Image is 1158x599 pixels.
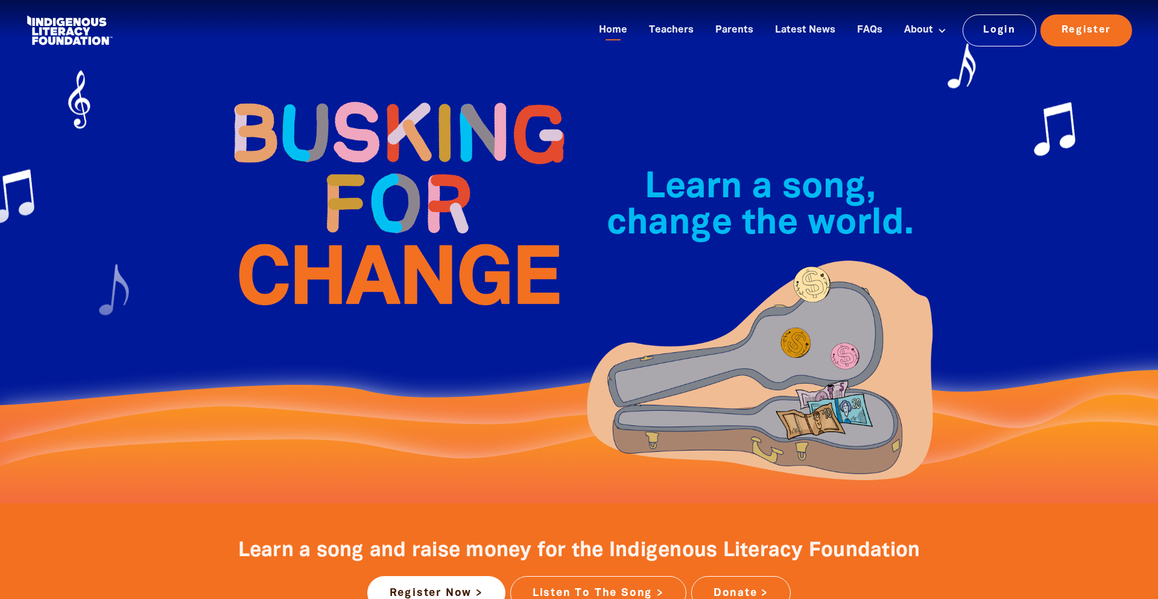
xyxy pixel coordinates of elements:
[607,171,914,241] span: Learn a song, change the world.
[642,21,701,40] a: Teachers
[850,21,890,40] a: FAQs
[897,21,954,40] a: About
[768,21,843,40] a: Latest News
[592,21,634,40] a: Home
[963,14,1037,46] a: Login
[238,542,920,560] span: Learn a song and raise money for the Indigenous Literacy Foundation
[708,21,761,40] a: Parents
[1040,14,1132,46] a: Register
